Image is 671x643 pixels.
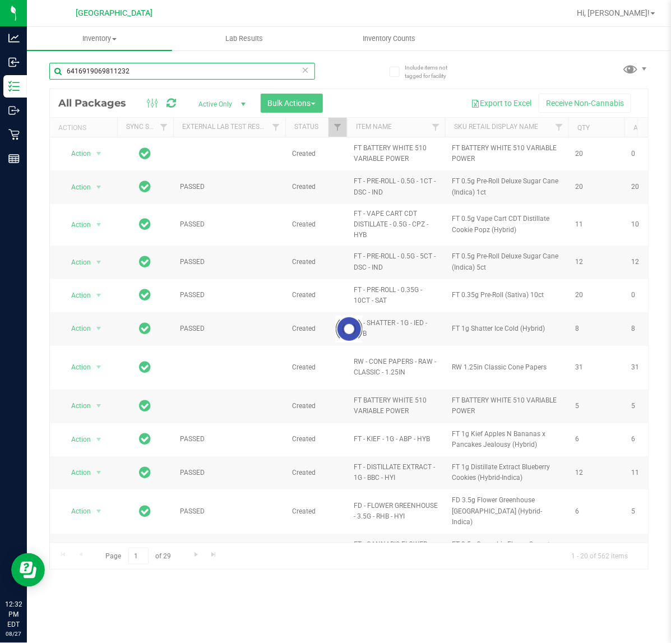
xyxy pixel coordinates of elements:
inline-svg: Inbound [8,57,20,68]
span: Lab Results [210,34,278,44]
inline-svg: Outbound [8,105,20,116]
span: Include items not tagged for facility [405,63,461,80]
iframe: Resource center [11,553,45,587]
inline-svg: Analytics [8,33,20,44]
a: Inventory [27,27,172,50]
span: Inventory [27,34,172,44]
inline-svg: Retail [8,129,20,140]
span: Hi, [PERSON_NAME]! [577,8,650,17]
inline-svg: Inventory [8,81,20,92]
span: Clear [302,63,309,77]
span: Inventory Counts [348,34,431,44]
input: Search Package ID, Item Name, SKU, Lot or Part Number... [49,63,315,80]
a: Lab Results [172,27,317,50]
a: Inventory Counts [317,27,462,50]
p: 12:32 PM EDT [5,599,22,630]
inline-svg: Reports [8,153,20,164]
span: [GEOGRAPHIC_DATA] [76,8,153,18]
p: 08/27 [5,630,22,638]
